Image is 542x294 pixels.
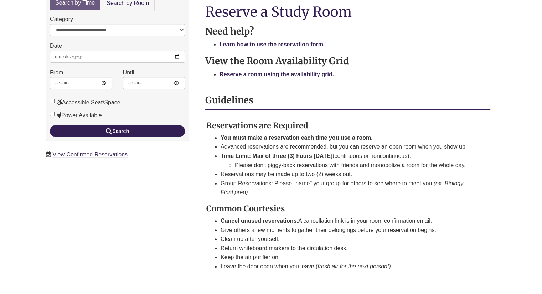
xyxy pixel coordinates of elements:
h1: Reserve a Study Room [205,4,490,19]
em: fresh air for the next person!). [318,263,392,269]
label: Category [50,15,73,24]
a: Reserve a room using the availability grid. [220,71,334,77]
label: Accessible Seat/Space [50,98,120,107]
strong: Need help? [205,26,254,37]
li: Group Reservations: Please "name" your group for others to see where to meet you. [221,179,473,197]
strong: Cancel unused reservations. [221,218,298,224]
li: Give others a few moments to gather their belongings before your reservation begins. [221,226,473,235]
input: Accessible Seat/Space [50,99,55,103]
label: From [50,68,63,77]
strong: You must make a reservation each time you use a room. [221,135,373,141]
li: Please don't piggy-back reservations with friends and monopolize a room for the whole day. [235,161,473,170]
strong: Reservations are Required [206,120,308,130]
label: Date [50,41,62,51]
li: Reservations may be made up to two (2) weeks out. [221,170,473,179]
label: Power Available [50,111,102,120]
label: Until [123,68,134,77]
a: Learn how to use the reservation form. [220,41,325,47]
a: View Confirmed Reservations [53,151,128,158]
li: A cancellation link is in your room confirmation email. [221,216,473,226]
li: (continuous or noncontinuous). [221,151,473,170]
strong: Guidelines [205,94,253,106]
li: Advanced reservations are recommended, but you can reserve an open room when you show up. [221,142,473,151]
li: Keep the air purifier on. [221,253,473,262]
input: Power Available [50,112,55,116]
strong: View the Room Availability Grid [205,55,349,67]
li: Return whiteboard markers to the circulation desk. [221,244,473,253]
strong: Common Courtesies [206,203,285,213]
button: Search [50,125,185,137]
li: Leave the door open when you leave ( [221,262,473,271]
strong: Time Limit: Max of three (3) hours [DATE] [221,153,332,159]
li: Clean up after yourself. [221,234,473,244]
